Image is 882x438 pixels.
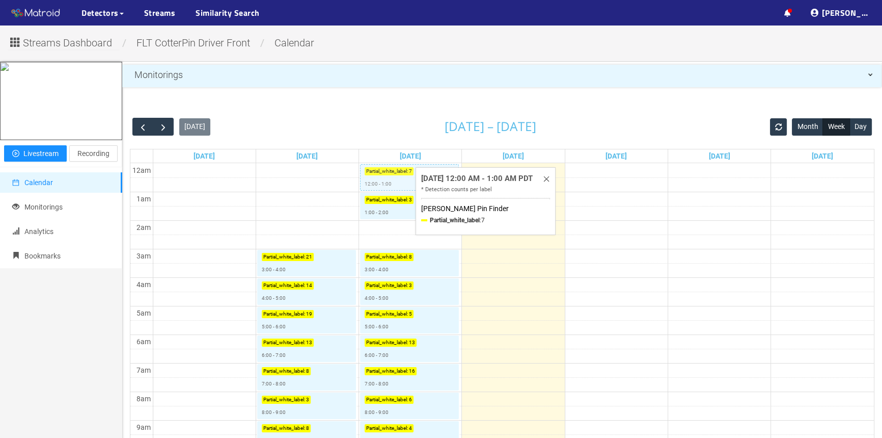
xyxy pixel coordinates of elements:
p: Partial_white_label : [263,339,305,347]
p: Partial_white_label : [366,281,408,290]
p: Partial_white_label : [366,196,408,204]
span: Monitorings [24,203,63,211]
span: Calendar [24,178,53,187]
p: 7:00 - 8:00 [365,380,389,388]
p: 4 [409,424,412,432]
p: Partial_white_label : [366,396,408,404]
p: 5:00 - 6:00 [262,323,286,331]
p: 4:00 - 5:00 [365,294,389,302]
img: 1755066072.475642.jpg [1,63,9,139]
p: Partial_white_label : [366,310,408,318]
div: [DATE] 12:00 AM - 1:00 AM PDT [421,173,533,185]
span: calendar [267,37,322,49]
a: Streams [144,7,176,19]
span: Detectors [81,7,119,19]
a: Go to August 14, 2025 [603,149,629,163]
div: * Detection counts per label [421,185,550,194]
p: Partial_white_label : [263,396,305,404]
a: Go to August 15, 2025 [707,149,732,163]
p: 7 [409,167,412,175]
div: 8am [134,393,153,404]
span: close [543,175,550,183]
div: 7am [134,365,153,376]
p: Partial_white_label : [366,339,408,347]
p: 8 [306,367,309,375]
p: Partial_white_label : [366,167,408,175]
a: Go to August 16, 2025 [810,149,835,163]
button: Previous Week [132,118,153,136]
p: 1:00 - 2:00 [365,209,389,217]
a: Similarity Search [196,7,260,19]
div: [PERSON_NAME] Pin Finder [421,203,550,214]
span: / [258,37,267,49]
p: 7:00 - 8:00 [262,380,286,388]
p: 8 [409,253,412,261]
a: Go to August 10, 2025 [191,149,217,163]
p: 5:00 - 6:00 [365,323,389,331]
div: 12am [130,165,153,176]
button: Month [792,118,823,136]
div: Monitorings [122,65,882,85]
div: 4am [134,279,153,290]
button: [DATE] [179,118,210,136]
span: / [120,37,129,49]
p: 4:00 - 5:00 [262,294,286,302]
button: Week [822,118,849,136]
p: 3:00 - 4:00 [262,266,286,274]
p: Partial_white_label : [263,281,305,290]
li: : 7 [421,216,550,225]
span: Recording [77,148,109,159]
p: 14 [306,281,312,290]
p: 8:00 - 9:00 [262,408,286,417]
p: 3 [409,281,412,290]
p: 6:00 - 7:00 [262,351,286,359]
div: 9am [134,422,153,433]
p: Partial_white_label : [263,253,305,261]
p: Partial_white_label : [263,367,305,375]
p: 8 [306,424,309,432]
span: play-circle [12,150,19,158]
div: 1am [134,193,153,204]
h2: [DATE] – [DATE] [445,120,536,134]
div: 2am [134,222,153,233]
button: Next Week [153,118,174,136]
a: Go to August 11, 2025 [294,149,320,163]
p: Partial_white_label : [263,310,305,318]
button: Day [849,118,872,136]
button: play-circleLivestream [4,145,67,162]
p: 12:00 - 1:00 [365,180,392,188]
span: calendar [12,179,19,186]
span: Monitorings [134,69,183,80]
p: Partial_white_label : [366,253,408,261]
p: 5 [409,310,412,318]
p: Partial_white_label : [366,424,408,432]
span: Streams Dashboard [23,35,112,51]
span: Livestream [23,148,59,159]
p: 6:00 - 7:00 [365,351,389,359]
span: Analytics [24,227,53,236]
a: Streams Dashboard [8,40,120,48]
p: 13 [409,339,415,347]
a: Go to August 13, 2025 [501,149,526,163]
span: FLT CotterPin Driver Front [129,37,258,49]
button: Recording [69,145,118,162]
p: Partial_white_label : [263,424,305,432]
p: 3 [306,396,309,404]
img: Matroid logo [10,6,61,21]
p: 21 [306,253,312,261]
p: 6 [409,396,412,404]
div: 3am [134,250,153,262]
p: 16 [409,367,415,375]
p: 8:00 - 9:00 [365,408,389,417]
p: 13 [306,339,312,347]
div: 5am [134,307,153,319]
strong: Partial_white_label [430,216,480,225]
span: Bookmarks [24,252,61,260]
div: 6am [134,336,153,347]
p: 3 [409,196,412,204]
p: Partial_white_label : [366,367,408,375]
button: Streams Dashboard [8,33,120,49]
p: 3:00 - 4:00 [365,266,389,274]
p: 19 [306,310,312,318]
a: Go to August 12, 2025 [398,149,423,163]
